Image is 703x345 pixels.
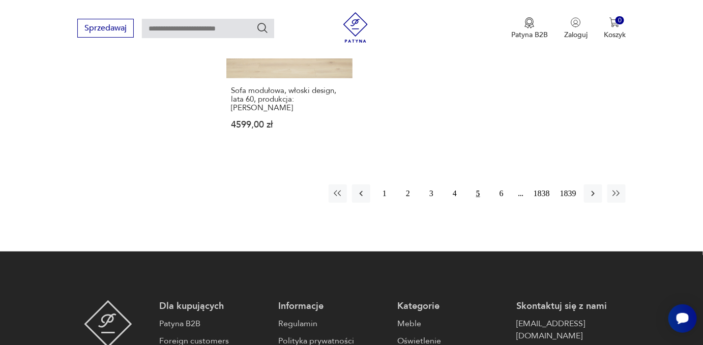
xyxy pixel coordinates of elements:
[517,318,626,342] a: [EMAIL_ADDRESS][DOMAIN_NAME]
[511,17,548,40] a: Ikona medaluPatyna B2B
[492,184,511,203] button: 6
[571,17,581,27] img: Ikonka użytkownika
[399,184,417,203] button: 2
[564,30,588,40] p: Zaloguj
[231,120,348,129] p: 4599,00 zł
[231,86,348,112] h3: Sofa modułowa, włoski design, lata 60, produkcja: [PERSON_NAME]
[340,12,371,43] img: Patyna - sklep z meblami i dekoracjami vintage
[511,17,548,40] button: Patyna B2B
[446,184,464,203] button: 4
[604,30,626,40] p: Koszyk
[616,16,624,25] div: 0
[398,318,507,330] a: Meble
[159,318,268,330] a: Patyna B2B
[159,300,268,312] p: Dla kupujących
[511,30,548,40] p: Patyna B2B
[524,17,535,28] img: Ikona medalu
[422,184,441,203] button: 3
[604,17,626,40] button: 0Koszyk
[278,300,387,312] p: Informacje
[278,318,387,330] a: Regulamin
[77,25,134,33] a: Sprzedawaj
[558,184,579,203] button: 1839
[77,19,134,38] button: Sprzedawaj
[517,300,626,312] p: Skontaktuj się z nami
[398,300,507,312] p: Kategorie
[469,184,487,203] button: 5
[609,17,620,27] img: Ikona koszyka
[256,22,269,34] button: Szukaj
[531,184,552,203] button: 1838
[668,304,697,333] iframe: Smartsupp widget button
[375,184,394,203] button: 1
[564,17,588,40] button: Zaloguj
